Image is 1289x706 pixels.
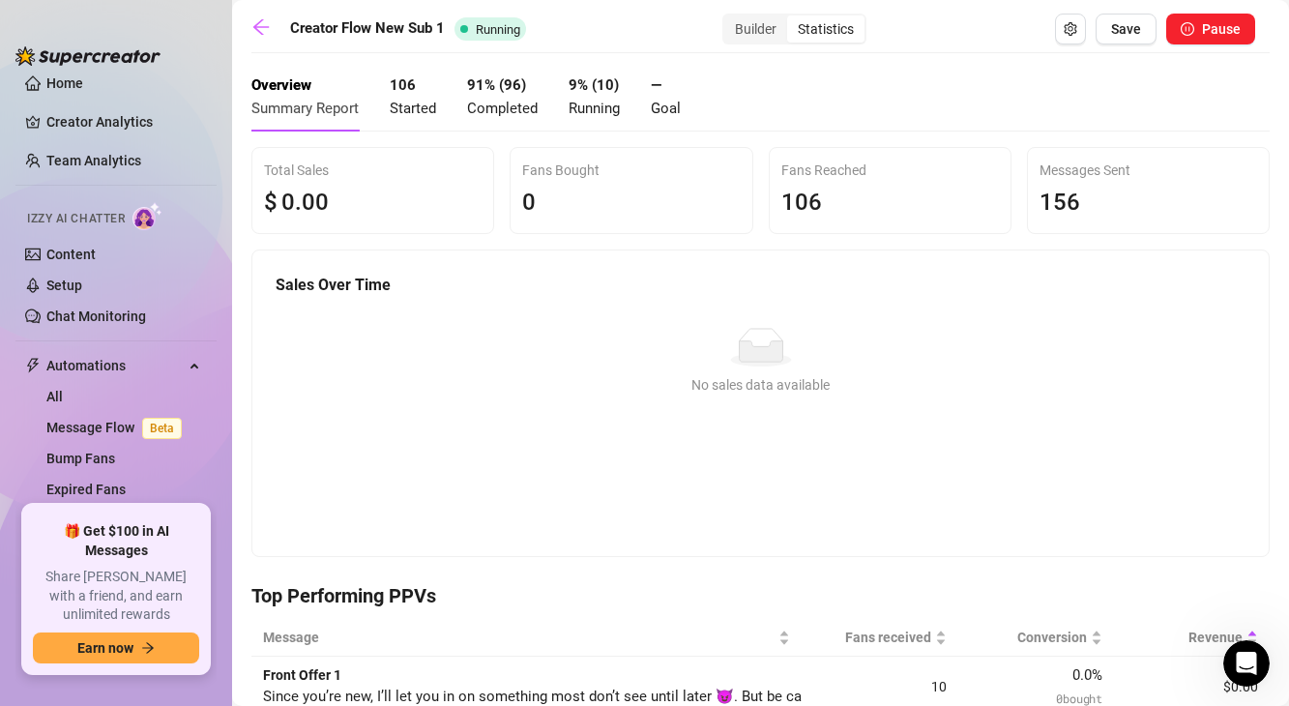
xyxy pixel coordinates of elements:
div: Close [339,8,374,43]
button: go back [13,8,49,44]
a: Home [46,75,83,91]
a: Team Analytics [46,153,141,168]
span: 😐 [179,506,207,544]
span: arrow-left [251,17,271,37]
span: Revenue [1126,627,1243,648]
strong: Front Offer 1 [263,667,341,683]
button: Earn nowarrow-right [33,632,199,663]
button: Pause [1166,14,1255,44]
span: Message [263,627,775,648]
a: Creator Analytics [46,106,201,137]
span: Izzy AI Chatter [27,210,125,228]
strong: Overview [251,76,311,94]
span: 0 bought [1056,691,1101,706]
th: Conversion [958,619,1114,657]
a: Chat Monitoring [46,309,146,324]
span: Summary Report [251,100,359,117]
span: Fans received [813,627,930,648]
div: segmented control [722,14,866,44]
h5: Sales Over Time [276,274,1245,297]
strong: 9 % ( 10 ) [569,76,619,94]
div: Messages Sent [1040,160,1257,181]
span: thunderbolt [25,358,41,373]
a: Message FlowBeta [46,420,190,435]
a: arrow-left [251,17,280,41]
div: Builder [724,15,787,43]
span: Running [569,100,620,117]
img: logo-BBDzfeDw.svg [15,46,161,66]
span: Earn now [77,640,133,656]
span: Save [1111,21,1141,37]
button: Expand window [303,8,339,44]
strong: 91 % ( 96 ) [467,76,526,94]
h4: Top Performing PPVs [251,582,1270,609]
a: Setup [46,278,82,293]
span: Started [390,100,436,117]
th: Fans received [802,619,957,657]
span: smiley reaction [219,506,269,544]
span: Goal [651,100,681,117]
span: Pause [1202,21,1241,37]
span: 😞 [129,506,157,544]
span: 0 [522,189,536,216]
div: No sales data available [283,374,1238,396]
span: setting [1064,22,1077,36]
a: Bump Fans [46,451,115,466]
span: Running [476,22,520,37]
strong: Creator Flow New Sub 1 [290,19,445,37]
strong: — [651,76,661,94]
img: AI Chatter [132,202,162,230]
iframe: Intercom live chat [1223,640,1270,687]
span: Completed [467,100,538,117]
th: Revenue [1114,619,1270,657]
div: Did this answer your question? [23,486,364,508]
span: .00 [295,189,329,216]
th: Message [251,619,802,657]
span: 🎁 Get $100 in AI Messages [33,522,199,560]
span: $ [264,185,278,221]
div: Fans Reached [781,160,999,181]
span: disappointed reaction [118,506,168,544]
div: Fans Bought [522,160,740,181]
span: Beta [142,418,182,439]
button: Open Exit Rules [1055,14,1086,44]
div: Total Sales [264,160,482,181]
span: Automations [46,350,184,381]
a: Expired Fans [46,482,126,497]
span: neutral face reaction [168,506,219,544]
span: 156 [1040,189,1080,216]
span: arrow-right [141,641,155,655]
span: 0.0 % [1072,666,1102,684]
span: Since you’re new, I’ll let you in on something most don’t see until later 😈. But be careful. Once... [263,688,1111,705]
strong: 106 [390,76,416,94]
span: Share [PERSON_NAME] with a friend, and earn unlimited rewards [33,568,199,625]
span: pause-circle [1181,22,1194,36]
div: Statistics [787,15,864,43]
span: Conversion [970,627,1087,648]
a: Open in help center [116,569,271,584]
span: 0 [281,189,295,216]
span: 😃 [229,506,257,544]
span: 106 [781,189,822,216]
a: Content [46,247,96,262]
button: Save Flow [1096,14,1157,44]
a: All [46,389,63,404]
